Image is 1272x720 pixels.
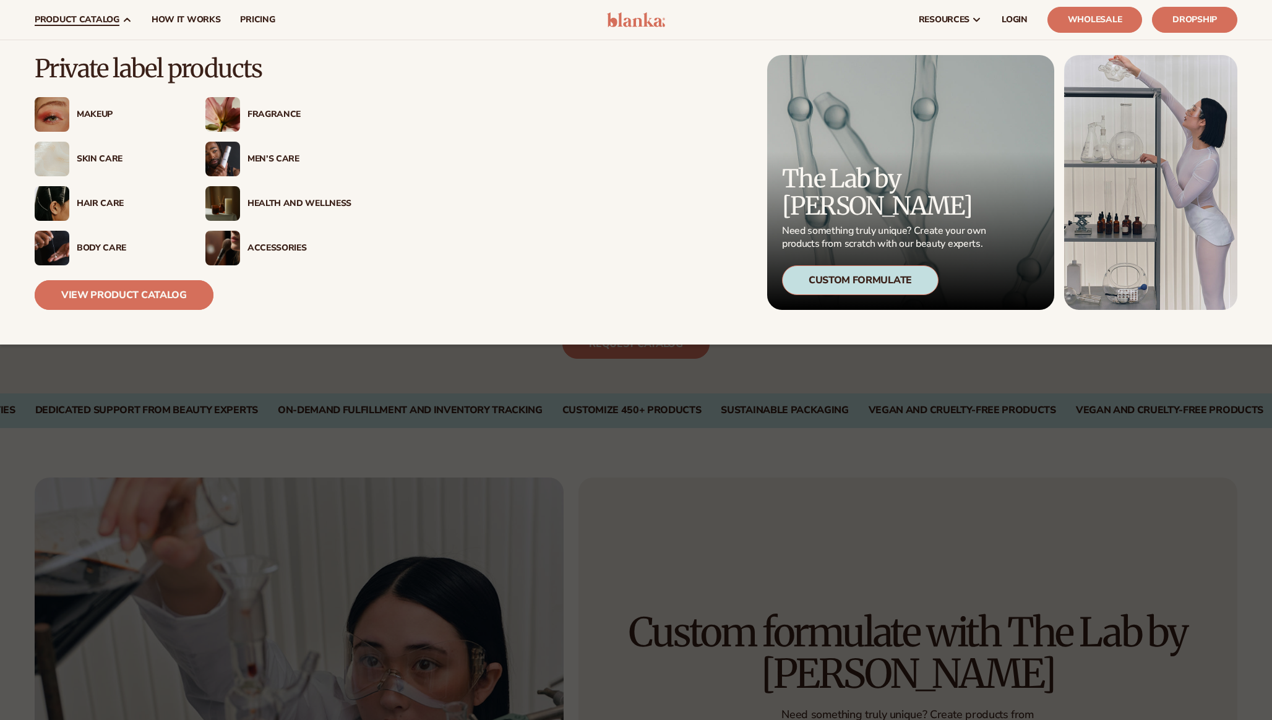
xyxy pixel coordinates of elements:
[35,231,69,265] img: Male hand applying moisturizer.
[35,280,213,310] a: View Product Catalog
[35,231,181,265] a: Male hand applying moisturizer. Body Care
[1064,55,1237,310] img: Female in lab with equipment.
[152,15,221,25] span: How It Works
[205,231,240,265] img: Female with makeup brush.
[35,186,69,221] img: Female hair pulled back with clips.
[1152,7,1237,33] a: Dropship
[607,12,666,27] img: logo
[1002,15,1028,25] span: LOGIN
[35,142,69,176] img: Cream moisturizer swatch.
[782,225,990,251] p: Need something truly unique? Create your own products from scratch with our beauty experts.
[205,97,351,132] a: Pink blooming flower. Fragrance
[205,231,351,265] a: Female with makeup brush. Accessories
[919,15,969,25] span: resources
[240,15,275,25] span: pricing
[35,97,181,132] a: Female with glitter eye makeup. Makeup
[205,97,240,132] img: Pink blooming flower.
[1047,7,1142,33] a: Wholesale
[35,97,69,132] img: Female with glitter eye makeup.
[205,186,240,221] img: Candles and incense on table.
[77,199,181,209] div: Hair Care
[782,265,939,295] div: Custom Formulate
[767,55,1054,310] a: Microscopic product formula. The Lab by [PERSON_NAME] Need something truly unique? Create your ow...
[35,15,119,25] span: product catalog
[205,142,240,176] img: Male holding moisturizer bottle.
[205,142,351,176] a: Male holding moisturizer bottle. Men’s Care
[247,109,351,120] div: Fragrance
[782,165,990,220] p: The Lab by [PERSON_NAME]
[77,154,181,165] div: Skin Care
[35,142,181,176] a: Cream moisturizer swatch. Skin Care
[205,186,351,221] a: Candles and incense on table. Health And Wellness
[35,186,181,221] a: Female hair pulled back with clips. Hair Care
[247,154,351,165] div: Men’s Care
[77,243,181,254] div: Body Care
[247,243,351,254] div: Accessories
[35,55,351,82] p: Private label products
[247,199,351,209] div: Health And Wellness
[77,109,181,120] div: Makeup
